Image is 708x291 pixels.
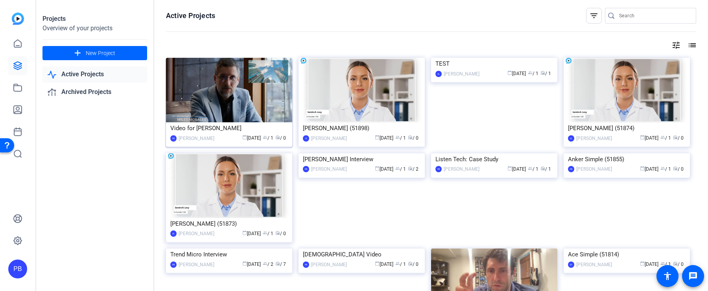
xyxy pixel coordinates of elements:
[263,262,273,267] span: / 2
[408,261,413,266] span: radio
[170,122,288,134] div: Video for [PERSON_NAME]
[275,262,286,267] span: / 7
[303,153,420,165] div: [PERSON_NAME] Interview
[275,230,280,235] span: radio
[395,261,400,266] span: group
[242,230,247,235] span: calendar_today
[303,166,309,172] div: PB
[395,135,406,141] span: / 1
[375,135,380,140] span: calendar_today
[568,135,574,142] div: AL
[568,122,686,134] div: [PERSON_NAME] (51874)
[576,134,612,142] div: [PERSON_NAME]
[660,135,671,141] span: / 1
[170,249,288,260] div: Trend Micro Interview
[540,70,545,75] span: radio
[395,262,406,267] span: / 1
[540,166,545,171] span: radio
[170,262,177,268] div: PB
[242,135,261,141] span: [DATE]
[166,11,215,20] h1: Active Projects
[640,166,658,172] span: [DATE]
[311,261,347,269] div: [PERSON_NAME]
[528,166,538,172] span: / 1
[528,70,533,75] span: group
[170,135,177,142] div: PB
[673,166,684,172] span: / 0
[375,261,380,266] span: calendar_today
[263,135,273,141] span: / 1
[568,262,574,268] div: EF
[242,135,247,140] span: calendar_today
[528,166,533,171] span: group
[170,218,288,230] div: [PERSON_NAME] (51873)
[687,41,696,50] mat-icon: list
[576,261,612,269] div: [PERSON_NAME]
[42,46,147,60] button: New Project
[86,49,115,57] span: New Project
[242,262,261,267] span: [DATE]
[619,11,690,20] input: Search
[303,262,309,268] div: PB
[395,166,400,171] span: group
[395,166,406,172] span: / 1
[408,166,419,172] span: / 2
[303,135,309,142] div: JS
[275,135,280,140] span: radio
[263,231,273,236] span: / 1
[395,135,400,140] span: group
[42,14,147,24] div: Projects
[375,135,393,141] span: [DATE]
[275,261,280,266] span: radio
[179,230,214,238] div: [PERSON_NAME]
[540,71,551,76] span: / 1
[375,166,393,172] span: [DATE]
[303,122,420,134] div: [PERSON_NAME] (51898)
[640,135,645,140] span: calendar_today
[660,166,671,172] span: / 1
[660,166,665,171] span: group
[408,135,419,141] span: / 0
[179,261,214,269] div: [PERSON_NAME]
[311,134,347,142] div: [PERSON_NAME]
[640,262,658,267] span: [DATE]
[275,231,286,236] span: / 0
[507,166,512,171] span: calendar_today
[444,70,479,78] div: [PERSON_NAME]
[540,166,551,172] span: / 1
[263,230,267,235] span: group
[507,166,526,172] span: [DATE]
[568,249,686,260] div: Ace Simple (51814)
[12,13,24,25] img: blue-gradient.svg
[435,166,442,172] div: PB
[303,249,420,260] div: [DEMOGRAPHIC_DATA] Video
[42,24,147,33] div: Overview of your projects
[507,70,512,75] span: calendar_today
[671,41,681,50] mat-icon: tune
[311,165,347,173] div: [PERSON_NAME]
[435,71,442,77] div: AL
[589,11,599,20] mat-icon: filter_list
[170,230,177,237] div: AL
[263,135,267,140] span: group
[42,84,147,100] a: Archived Projects
[435,153,553,165] div: Listen Tech: Case Study
[375,166,380,171] span: calendar_today
[242,261,247,266] span: calendar_today
[568,166,574,172] div: PB
[640,135,658,141] span: [DATE]
[275,135,286,141] span: / 0
[688,271,698,281] mat-icon: message
[673,135,684,141] span: / 0
[179,134,214,142] div: [PERSON_NAME]
[408,262,419,267] span: / 0
[408,166,413,171] span: radio
[576,165,612,173] div: [PERSON_NAME]
[673,262,684,267] span: / 0
[444,165,479,173] div: [PERSON_NAME]
[660,135,665,140] span: group
[408,135,413,140] span: radio
[673,261,678,266] span: radio
[42,66,147,83] a: Active Projects
[528,71,538,76] span: / 1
